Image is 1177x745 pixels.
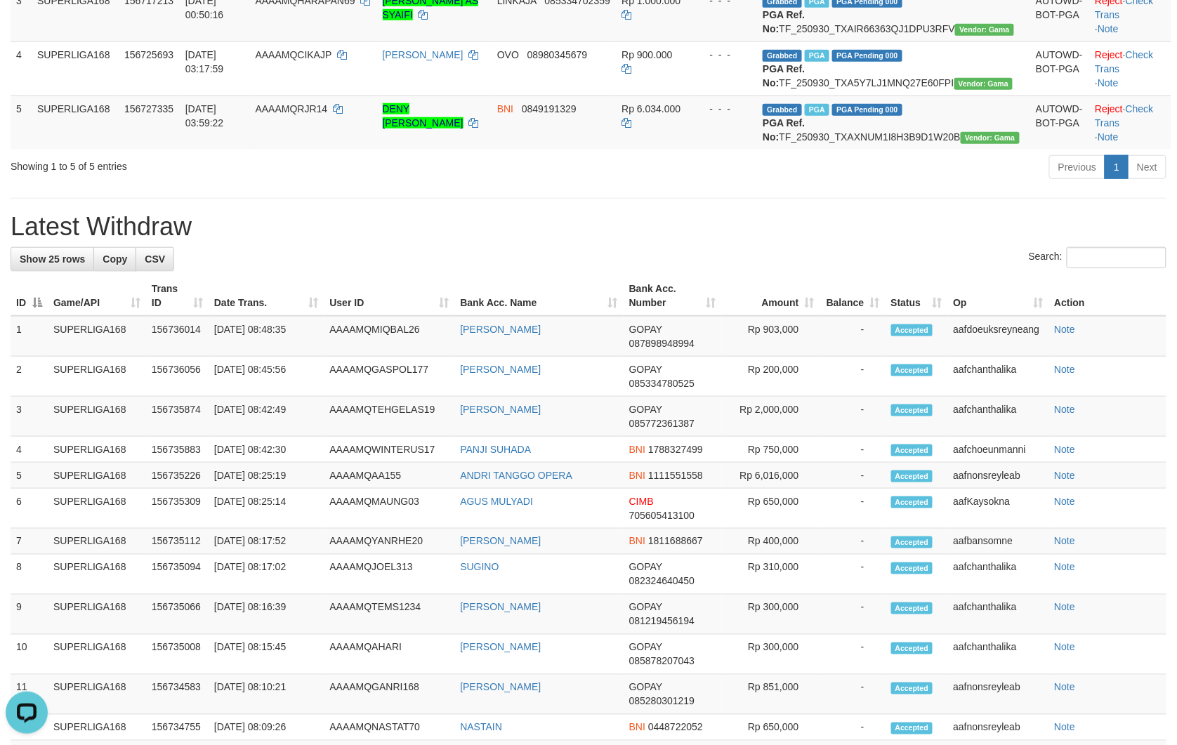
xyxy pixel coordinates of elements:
[136,247,174,271] a: CSV
[146,357,209,397] td: 156736056
[1089,95,1171,150] td: · ·
[948,276,1049,316] th: Op: activate to sort column ascending
[20,253,85,265] span: Show 25 rows
[146,397,209,437] td: 156735874
[820,715,886,741] td: -
[48,463,146,489] td: SUPERLIGA168
[32,95,119,150] td: SUPERLIGA168
[622,103,680,114] span: Rp 6.034.000
[722,529,820,555] td: Rp 400,000
[805,50,829,62] span: Marked by aafnonsreyleab
[48,715,146,741] td: SUPERLIGA168
[722,397,820,437] td: Rp 2,000,000
[209,595,324,635] td: [DATE] 08:16:39
[1054,682,1075,693] a: Note
[948,357,1049,397] td: aafchanthalika
[32,41,119,95] td: SUPERLIGA168
[1098,131,1119,143] a: Note
[48,635,146,675] td: SUPERLIGA168
[629,602,662,613] span: GOPAY
[722,463,820,489] td: Rp 6,016,000
[1054,470,1075,481] a: Note
[11,489,48,529] td: 6
[48,489,146,529] td: SUPERLIGA168
[891,723,933,734] span: Accepted
[146,276,209,316] th: Trans ID: activate to sort column ascending
[629,338,695,349] span: Copy 087898948994 to clipboard
[629,470,645,481] span: BNI
[629,616,695,627] span: Copy 081219456194 to clipboard
[209,715,324,741] td: [DATE] 08:09:26
[832,50,902,62] span: PGA Pending
[722,276,820,316] th: Amount: activate to sort column ascending
[454,276,623,316] th: Bank Acc. Name: activate to sort column ascending
[146,555,209,595] td: 156735094
[146,463,209,489] td: 156735226
[629,536,645,547] span: BNI
[48,675,146,715] td: SUPERLIGA168
[820,555,886,595] td: -
[103,253,127,265] span: Copy
[11,213,1166,241] h1: Latest Withdraw
[763,63,805,88] b: PGA Ref. No:
[324,357,454,397] td: AAAAMQGASPOL177
[948,316,1049,357] td: aafdoeuksreyneang
[961,132,1020,144] span: Vendor URL: https://trx31.1velocity.biz
[1089,41,1171,95] td: · ·
[629,418,695,429] span: Copy 085772361387 to clipboard
[820,489,886,529] td: -
[124,103,173,114] span: 156727335
[757,95,1030,150] td: TF_250930_TXAXNUM1I8H3B9D1W20B
[256,103,328,114] span: AAAAMQRJR14
[324,489,454,529] td: AAAAMQMAUNG03
[11,95,32,150] td: 5
[629,496,654,507] span: CIMB
[722,635,820,675] td: Rp 300,000
[891,683,933,694] span: Accepted
[763,50,802,62] span: Grabbed
[209,276,324,316] th: Date Trans.: activate to sort column ascending
[324,555,454,595] td: AAAAMQJOEL313
[629,696,695,707] span: Copy 085280301219 to clipboard
[722,357,820,397] td: Rp 200,000
[11,397,48,437] td: 3
[722,437,820,463] td: Rp 750,000
[820,529,886,555] td: -
[145,253,165,265] span: CSV
[891,536,933,548] span: Accepted
[497,103,513,114] span: BNI
[886,276,948,316] th: Status: activate to sort column ascending
[629,444,645,455] span: BNI
[93,247,136,271] a: Copy
[460,364,541,375] a: [PERSON_NAME]
[891,444,933,456] span: Accepted
[1054,722,1075,733] a: Note
[648,444,703,455] span: Copy 1788327499 to clipboard
[324,635,454,675] td: AAAAMQAHARI
[948,529,1049,555] td: aafbansomne
[1054,404,1075,415] a: Note
[146,529,209,555] td: 156735112
[6,6,48,48] button: Open LiveChat chat widget
[820,357,886,397] td: -
[11,154,480,173] div: Showing 1 to 5 of 5 entries
[146,316,209,357] td: 156736014
[324,316,454,357] td: AAAAMQMIQBAL26
[209,316,324,357] td: [DATE] 08:48:35
[629,378,695,389] span: Copy 085334780525 to clipboard
[460,444,531,455] a: PANJI SUHADA
[146,635,209,675] td: 156735008
[11,247,94,271] a: Show 25 rows
[820,437,886,463] td: -
[629,510,695,521] span: Copy 705605413100 to clipboard
[324,675,454,715] td: AAAAMQGANRI168
[1095,49,1123,60] a: Reject
[146,715,209,741] td: 156734755
[820,463,886,489] td: -
[383,103,463,128] a: DENY [PERSON_NAME]
[460,642,541,653] a: [PERSON_NAME]
[324,397,454,437] td: AAAAMQTEHGELAS19
[11,41,32,95] td: 4
[820,595,886,635] td: -
[891,364,933,376] span: Accepted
